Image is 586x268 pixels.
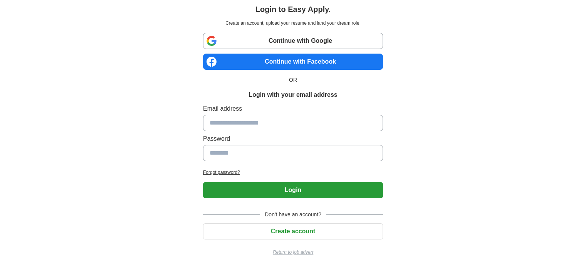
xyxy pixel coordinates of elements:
a: Continue with Facebook [203,54,383,70]
a: Return to job advert [203,249,383,256]
button: Create account [203,223,383,239]
span: Don't have an account? [260,211,326,219]
a: Create account [203,228,383,234]
h1: Login to Easy Apply. [255,3,331,15]
span: OR [284,76,302,84]
h1: Login with your email address [249,90,337,99]
button: Login [203,182,383,198]
label: Email address [203,104,383,113]
a: Forgot password? [203,169,383,176]
a: Continue with Google [203,33,383,49]
label: Password [203,134,383,143]
p: Create an account, upload your resume and land your dream role. [205,20,381,27]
